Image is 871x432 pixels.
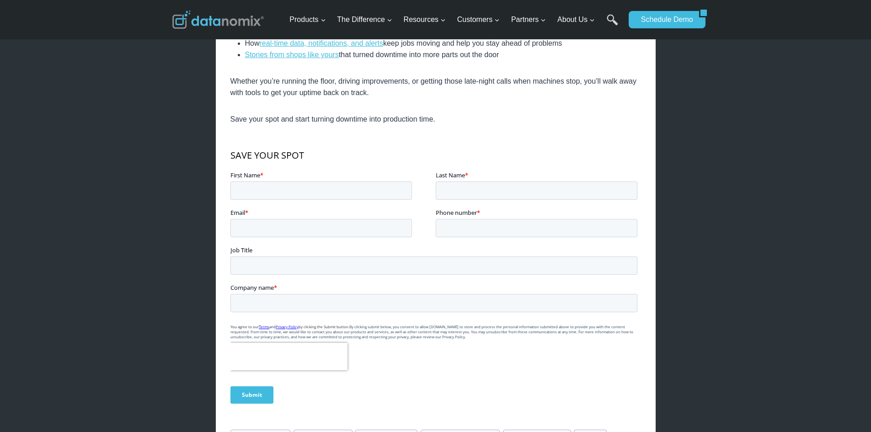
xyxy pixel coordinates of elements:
nav: Primary Navigation [286,5,624,35]
span: Resources [404,14,446,26]
iframe: Form 0 [230,140,641,420]
span: About Us [557,14,595,26]
img: Datanomix [172,11,264,29]
span: Partners [511,14,546,26]
span: Customers [457,14,500,26]
li: that turned downtime into more parts out the door [245,49,641,61]
a: Search [607,14,618,35]
a: Stories from shops like yours [245,51,339,59]
p: Whether you’re running the floor, driving improvements, or getting those late-night calls when ma... [230,75,641,99]
span: Products [289,14,326,26]
a: real-time data, notifications, and alerts [260,39,383,47]
span: The Difference [337,14,392,26]
p: Save your spot and start turning downtime into production time. [230,113,641,125]
li: How keep jobs moving and help you stay ahead of problems [245,37,641,49]
a: Schedule Demo [629,11,699,28]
